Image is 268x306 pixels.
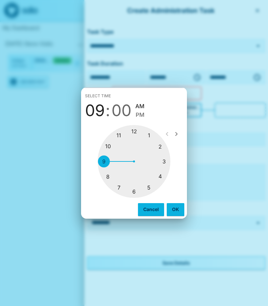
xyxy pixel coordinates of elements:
button: 09 [85,101,105,120]
button: Cancel [138,203,164,216]
button: 00 [112,101,131,120]
button: PM [135,110,145,119]
span: : [106,101,110,120]
span: Select time [85,91,111,101]
button: AM [135,102,145,111]
button: open next view [170,127,183,141]
button: OK [167,203,184,216]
